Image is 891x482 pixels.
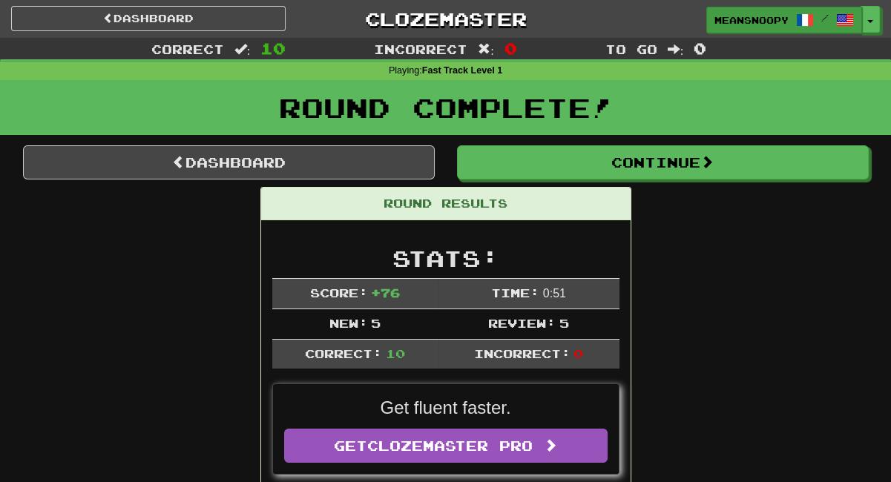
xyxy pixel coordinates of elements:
[5,93,886,122] h1: Round Complete!
[305,346,382,360] span: Correct:
[474,346,571,360] span: Incorrect:
[308,6,582,32] a: Clozemaster
[559,316,569,330] span: 5
[422,65,503,76] strong: Fast Track Level 1
[573,346,583,360] span: 0
[11,6,286,31] a: Dashboard
[260,39,286,57] span: 10
[284,395,608,420] p: Get fluent faster.
[605,42,657,56] span: To go
[714,13,789,27] span: meansnoopy
[23,145,435,179] a: Dashboard
[478,43,494,56] span: :
[491,285,539,300] span: Time:
[272,246,619,271] h2: Stats:
[261,188,631,220] div: Round Results
[488,316,556,330] span: Review:
[284,429,608,463] a: GetClozemaster Pro
[371,316,381,330] span: 5
[504,39,517,57] span: 0
[821,13,829,23] span: /
[694,39,706,57] span: 0
[457,145,869,179] button: Continue
[543,287,566,300] span: 0 : 51
[151,42,224,56] span: Correct
[234,43,251,56] span: :
[668,43,684,56] span: :
[310,285,368,300] span: Score:
[367,438,533,454] span: Clozemaster Pro
[371,285,400,300] span: + 76
[706,7,862,33] a: meansnoopy /
[374,42,467,56] span: Incorrect
[329,316,368,330] span: New:
[386,346,405,360] span: 10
